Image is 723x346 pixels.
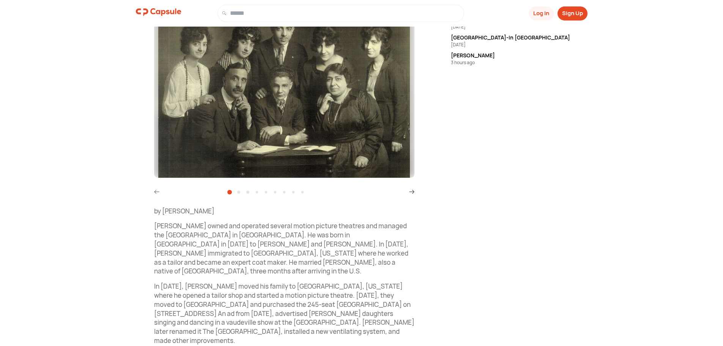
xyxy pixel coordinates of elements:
[451,24,588,30] div: [DATE]
[451,41,588,48] div: [DATE]
[529,6,554,21] button: Log In
[154,207,414,216] p: by [PERSON_NAME]
[154,221,414,276] p: [PERSON_NAME] owned and operated several motion picture theatres and managed the [GEOGRAPHIC_DATA...
[451,59,588,66] div: 3 hours ago
[451,51,588,59] div: [PERSON_NAME]
[136,5,181,22] a: logo
[558,6,588,21] button: Sign Up
[154,282,414,345] p: In [DATE], [PERSON_NAME] moved his family to [GEOGRAPHIC_DATA], [US_STATE] where he opened a tail...
[451,33,588,41] div: [GEOGRAPHIC_DATA]-in [GEOGRAPHIC_DATA]
[136,5,181,20] img: logo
